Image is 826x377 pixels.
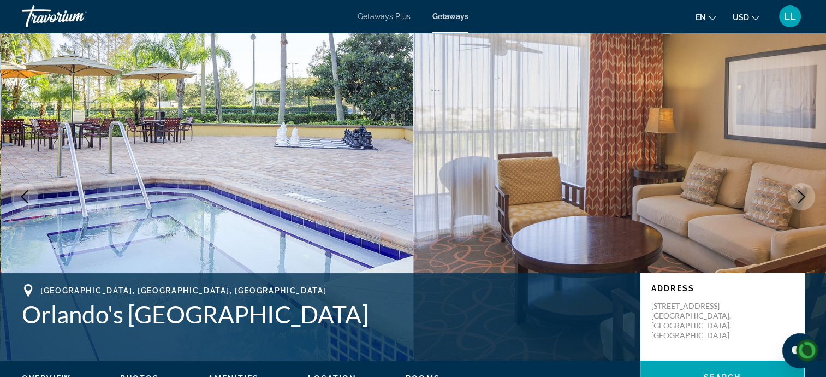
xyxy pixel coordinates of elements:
iframe: Button to launch messaging window [782,333,817,368]
button: Change language [696,9,716,25]
button: Previous image [11,183,38,210]
span: LL [784,11,796,22]
p: Address [651,284,793,293]
button: User Menu [776,5,804,28]
p: [STREET_ADDRESS] [GEOGRAPHIC_DATA], [GEOGRAPHIC_DATA], [GEOGRAPHIC_DATA] [651,301,739,340]
a: Getaways Plus [358,12,411,21]
a: Travorium [22,2,131,31]
span: en [696,13,706,22]
span: [GEOGRAPHIC_DATA], [GEOGRAPHIC_DATA], [GEOGRAPHIC_DATA] [40,286,326,295]
button: Change currency [733,9,759,25]
a: Getaways [432,12,468,21]
button: Next image [788,183,815,210]
h1: Orlando's [GEOGRAPHIC_DATA] [22,300,629,328]
span: USD [733,13,749,22]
